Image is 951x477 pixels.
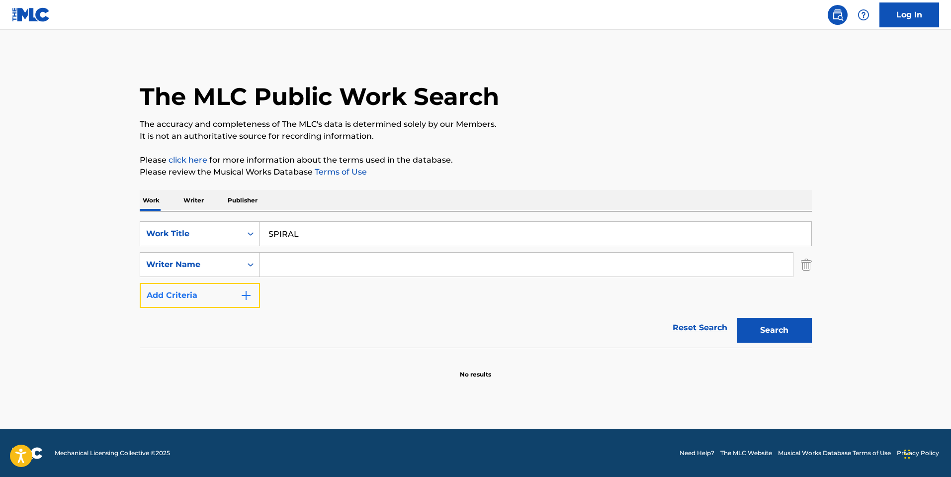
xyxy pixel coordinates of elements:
button: Add Criteria [140,283,260,308]
p: No results [460,358,491,379]
img: Delete Criterion [801,252,812,277]
div: Drag [904,439,910,469]
iframe: Chat Widget [901,429,951,477]
a: The MLC Website [720,449,772,458]
button: Search [737,318,812,343]
img: logo [12,447,43,459]
p: The accuracy and completeness of The MLC's data is determined solely by our Members. [140,118,812,130]
p: Publisher [225,190,260,211]
a: Privacy Policy [897,449,939,458]
a: Need Help? [680,449,714,458]
img: search [832,9,844,21]
a: Musical Works Database Terms of Use [778,449,891,458]
img: 9d2ae6d4665cec9f34b9.svg [240,289,252,301]
p: Please for more information about the terms used in the database. [140,154,812,166]
a: Reset Search [668,317,732,339]
img: MLC Logo [12,7,50,22]
p: Work [140,190,163,211]
h1: The MLC Public Work Search [140,82,499,111]
span: Mechanical Licensing Collective © 2025 [55,449,170,458]
a: Public Search [828,5,848,25]
a: Terms of Use [313,167,367,177]
a: click here [169,155,207,165]
p: Please review the Musical Works Database [140,166,812,178]
div: Work Title [146,228,236,240]
div: Help [854,5,873,25]
img: help [858,9,869,21]
form: Search Form [140,221,812,348]
p: It is not an authoritative source for recording information. [140,130,812,142]
a: Log In [879,2,939,27]
p: Writer [180,190,207,211]
div: Writer Name [146,259,236,271]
